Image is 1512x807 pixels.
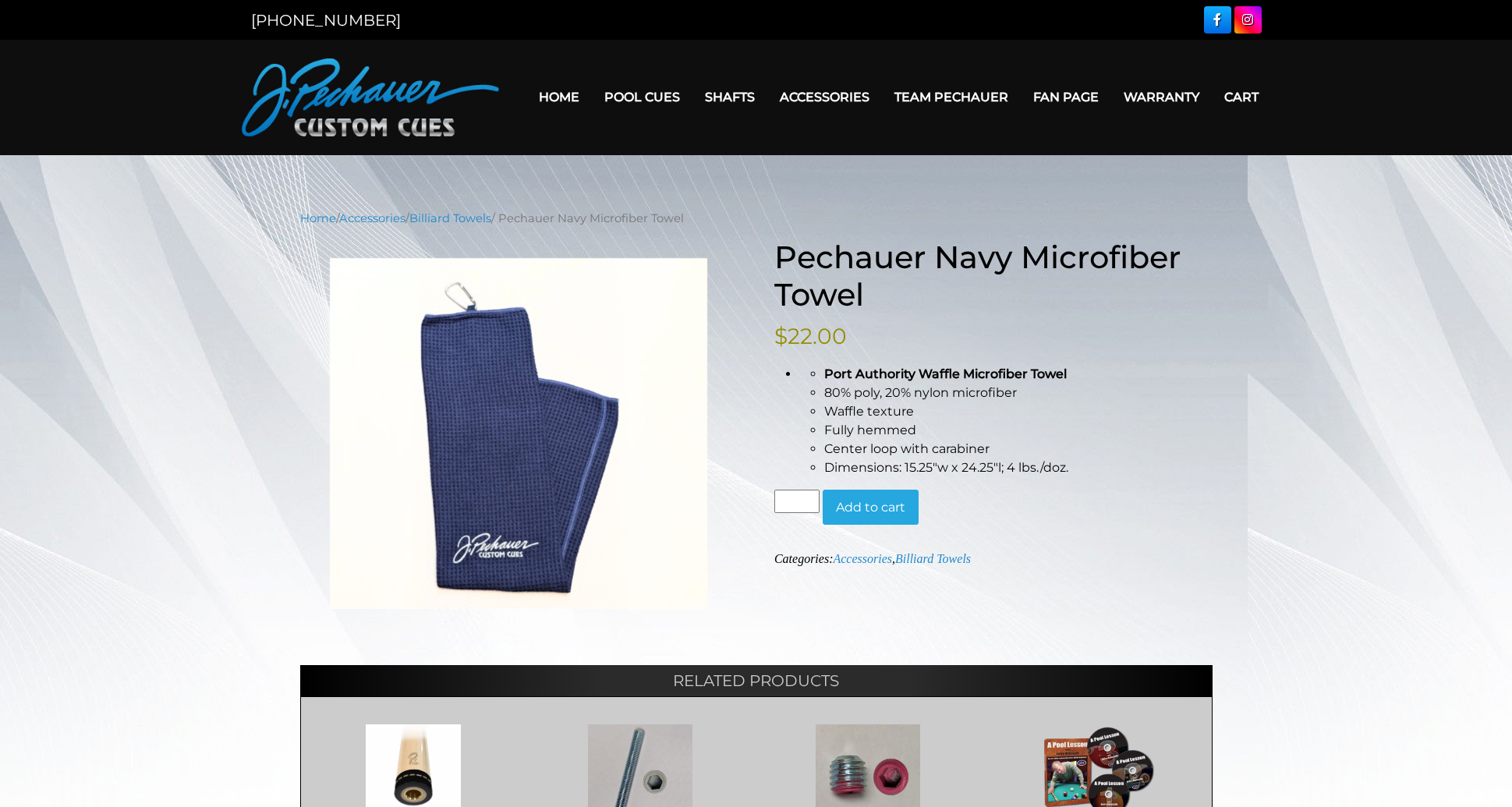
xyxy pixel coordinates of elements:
[824,458,1213,477] li: Dimensions: 15.25″w x 24.25″l; 4 lbs./doz.
[824,402,1213,421] li: Waffle texture
[300,210,1213,227] nav: Breadcrumb
[242,58,499,136] img: Pechauer Custom Cues
[824,421,1213,440] li: Fully hemmed
[1021,77,1111,117] a: Fan Page
[833,552,892,565] a: Accessories
[339,211,405,225] a: Accessories
[774,239,1213,313] h1: Pechauer Navy Microfiber Towel
[824,366,1067,381] strong: Port Authority Waffle Microfiber Towel
[1212,77,1271,117] a: Cart
[895,552,971,565] a: Billiard Towels
[767,77,882,117] a: Accessories
[1111,77,1212,117] a: Warranty
[300,211,336,225] a: Home
[592,77,692,117] a: Pool Cues
[882,77,1021,117] a: Team Pechauer
[300,258,738,609] img: scarf-1.png
[774,552,971,565] span: Categories: ,
[526,77,592,117] a: Home
[774,323,847,349] bdi: 22.00
[300,665,1213,696] h2: Related products
[774,323,788,349] span: $
[824,440,1213,458] li: Center loop with carabiner
[692,77,767,117] a: Shafts
[824,384,1213,402] li: 80% poly, 20% nylon microfiber
[251,11,401,30] a: [PHONE_NUMBER]
[409,211,491,225] a: Billiard Towels
[774,490,820,513] input: Product quantity
[823,490,919,526] button: Add to cart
